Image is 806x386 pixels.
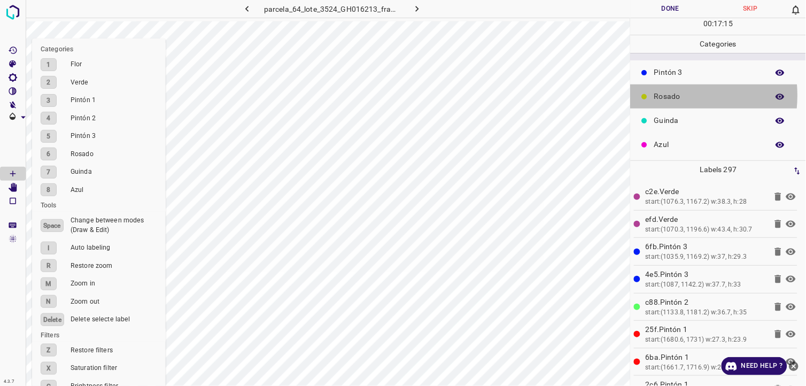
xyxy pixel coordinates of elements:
[714,18,723,29] p: 17
[264,3,400,18] h6: parcela_64_lote_3524_GH016213_frame_00166_160593.jpg
[71,216,157,235] span: Change between modes (Draw & Edit)
[722,357,787,375] a: Need Help ?
[703,18,712,29] p: 00
[646,352,766,363] p: 6ba.Pintón 1
[646,214,766,225] p: efd.Verde
[48,244,49,252] b: I
[71,132,157,141] span: Pintón 3
[46,186,50,194] b: 8
[71,150,157,159] span: Rosado
[654,139,763,150] p: Azul
[654,67,763,78] p: Pintón 3
[654,115,763,126] p: Guinda
[46,61,50,68] b: 1
[71,167,157,177] span: Guinda
[46,168,50,176] b: 7
[631,109,806,133] div: Guinda
[32,329,166,342] li: Filters
[46,346,50,354] b: Z
[646,308,766,318] div: start:(1133.8, 1181.2) w:36.7, h:35
[71,114,157,123] span: Pintón 2
[646,241,766,252] p: 6fb.Pintón 3
[46,133,50,140] b: 5
[646,324,766,335] p: 25f.Pintón 1
[32,43,166,56] li: Categories
[71,60,157,70] span: Flor
[631,84,806,109] div: Rosado
[1,377,17,386] div: 4.3.7
[46,150,50,158] b: 6
[71,279,157,289] span: Zoom in
[43,222,61,229] b: Space
[43,316,61,323] b: Delete
[646,186,766,197] p: c2e.Verde
[646,297,766,308] p: c88.Pintón 2
[46,97,50,104] b: 3
[646,363,766,373] div: start:(1661.7, 1716.9) w:27, h:31.6
[71,243,157,253] span: Auto labeling
[46,262,51,269] b: R
[45,280,51,288] b: M
[646,335,766,345] div: start:(1680.6, 1731) w:27.3, h:23.9
[654,91,763,102] p: Rosado
[46,114,50,122] b: 4
[646,269,766,280] p: 4e5.Pintón 3
[646,252,766,262] div: start:(1035.9, 1169.2) w:37, h:29.3
[71,346,157,356] span: Restore filters
[71,78,157,88] span: Verde
[71,364,157,373] span: Saturation filter
[3,3,22,22] img: logo
[631,133,806,157] div: Azul
[71,96,157,105] span: Pintón 1
[71,297,157,307] span: Zoom out
[71,186,157,195] span: Azul
[46,79,50,86] b: 2
[646,225,766,235] div: start:(1070.3, 1196.6) w:43.4, h:30.7
[46,365,51,372] b: X
[724,18,733,29] p: 15
[646,280,766,290] div: start:(1087, 1142.2) w:37.7, h:33
[787,357,801,375] button: close-help
[71,261,157,271] span: Restore zoom
[631,60,806,84] div: Pintón 3
[32,199,166,212] li: Tools
[631,35,806,53] p: Categories
[71,315,157,325] span: Delete selecte label
[46,298,51,305] b: N
[646,197,766,207] div: start:(1076.3, 1167.2) w:38.3, h:28
[634,161,803,179] p: Labels 297
[703,18,733,35] div: : :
